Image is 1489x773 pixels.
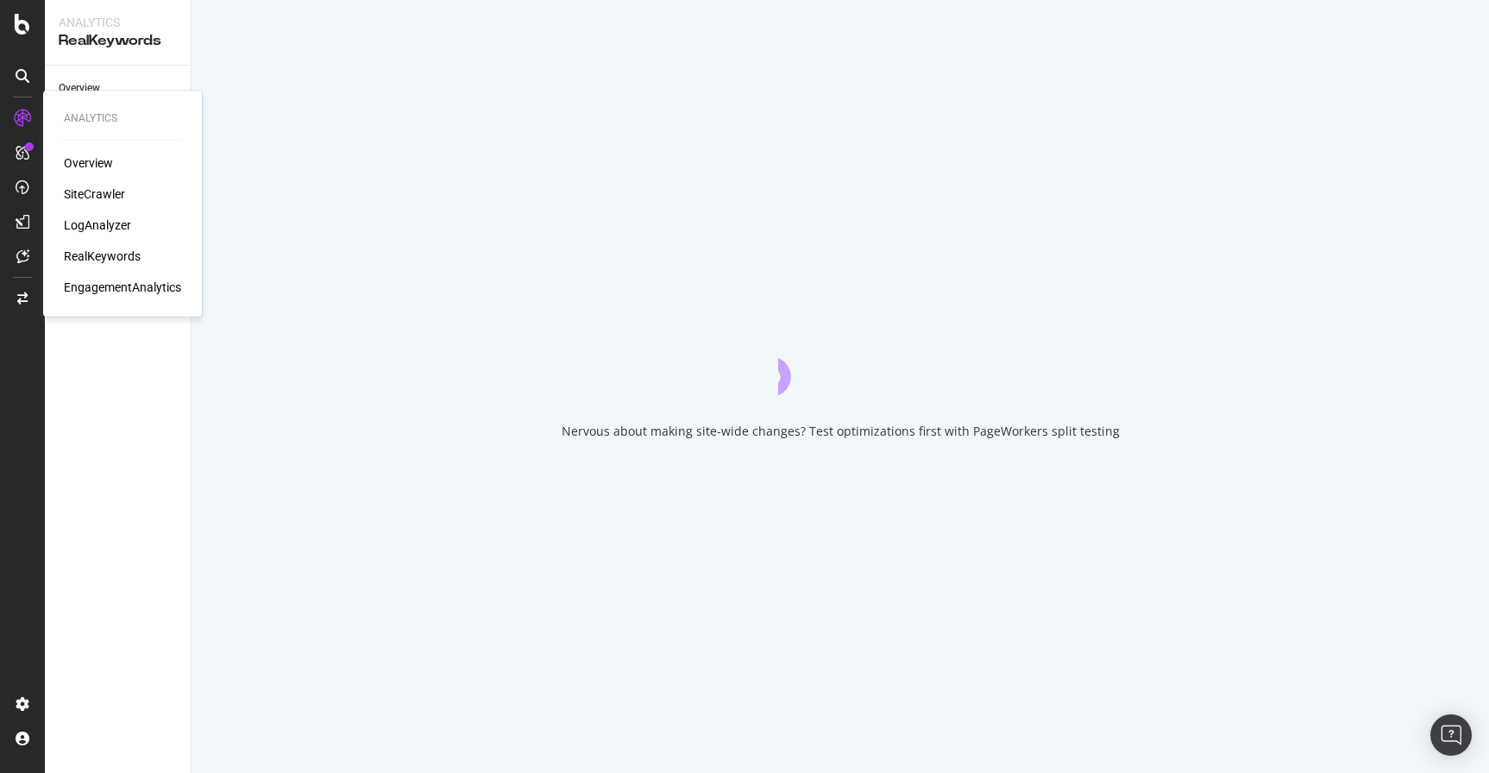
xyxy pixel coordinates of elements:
[59,79,179,97] a: Overview
[64,111,181,126] div: Analytics
[1430,714,1472,756] div: Open Intercom Messenger
[64,248,141,265] a: RealKeywords
[59,14,177,31] div: Analytics
[562,423,1120,440] div: Nervous about making site-wide changes? Test optimizations first with PageWorkers split testing
[64,185,125,203] a: SiteCrawler
[64,154,113,172] a: Overview
[59,31,177,51] div: RealKeywords
[778,333,902,395] div: animation
[59,79,100,97] div: Overview
[64,279,181,296] a: EngagementAnalytics
[64,217,131,234] a: LogAnalyzer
